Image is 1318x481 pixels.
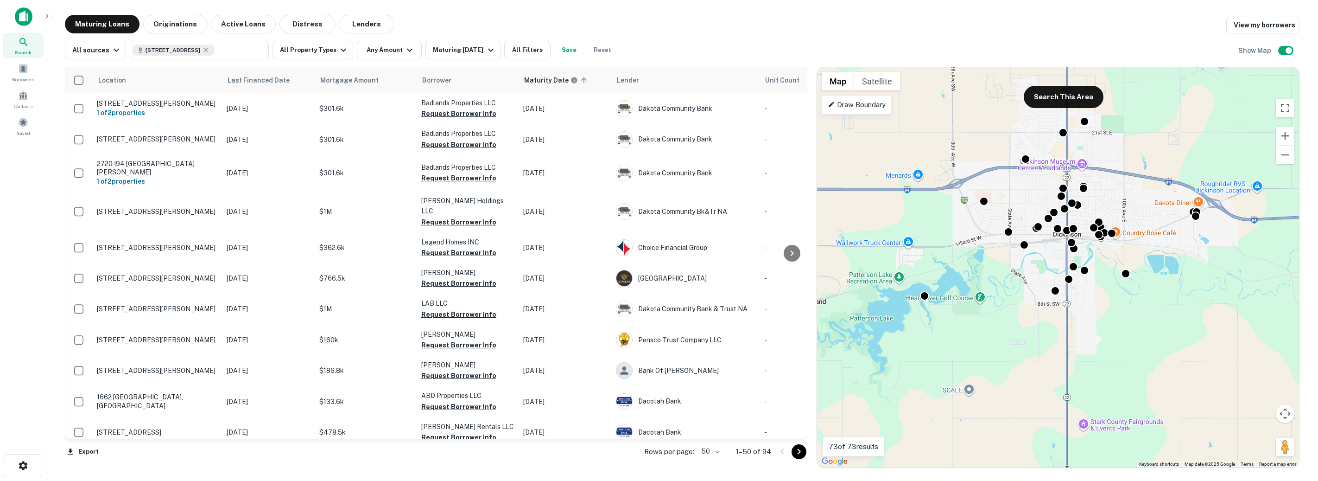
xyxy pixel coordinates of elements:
[421,98,514,108] p: Badlands Properties LLC
[616,101,632,116] img: picture
[421,432,496,443] button: Request Borrower Info
[819,455,850,468] a: Open this area in Google Maps (opens a new window)
[616,270,755,287] div: [GEOGRAPHIC_DATA]
[616,100,755,117] div: Dakota Community Bank
[1276,404,1294,423] button: Map camera controls
[97,244,217,252] p: [STREET_ADDRESS][PERSON_NAME]
[97,108,217,118] h6: 1 of 2 properties
[817,67,1299,468] div: 0 0
[421,128,514,139] p: Badlands Properties LLC
[1272,407,1318,451] div: Chat Widget
[764,206,857,217] p: -
[828,99,886,110] p: Draw Boundary
[97,366,217,375] p: [STREET_ADDRESS][PERSON_NAME]
[319,135,412,145] p: $301.6k
[616,332,755,348] div: Pensco Trust Company LLC
[698,445,721,458] div: 50
[227,366,310,376] p: [DATE]
[523,304,607,314] p: [DATE]
[616,204,632,219] img: picture
[616,332,632,348] img: picture
[319,243,412,253] p: $362.6k
[523,335,607,345] p: [DATE]
[616,165,632,181] img: picture
[523,273,607,283] p: [DATE]
[227,168,310,178] p: [DATE]
[3,33,44,58] a: Search
[822,72,854,90] button: Show street map
[765,75,811,86] span: Unit Count
[319,168,412,178] p: $301.6k
[764,335,857,345] p: -
[736,446,771,457] p: 1–50 of 94
[3,60,44,85] a: Borrowers
[227,304,310,314] p: [DATE]
[617,75,639,86] span: Lender
[764,304,857,314] p: -
[227,103,310,114] p: [DATE]
[227,206,310,217] p: [DATE]
[92,67,222,93] th: Location
[319,206,412,217] p: $1M
[421,298,514,308] p: LAB LLC
[319,304,412,314] p: $1M
[425,41,500,59] button: Maturing [DATE]
[1139,461,1179,468] button: Keyboard shortcuts
[1226,17,1299,33] a: View my borrowers
[319,103,412,114] p: $301.6k
[421,340,496,351] button: Request Borrower Info
[421,422,514,432] p: [PERSON_NAME] Rentals LLC
[523,397,607,407] p: [DATE]
[1276,127,1294,145] button: Zoom in
[143,15,207,33] button: Originations
[764,243,857,253] p: -
[97,274,217,282] p: [STREET_ADDRESS][PERSON_NAME]
[357,41,422,59] button: Any Amount
[616,362,755,379] div: Bank Of [PERSON_NAME]
[65,445,101,459] button: Export
[227,135,310,145] p: [DATE]
[3,114,44,139] a: Saved
[421,370,496,381] button: Request Borrower Info
[319,366,412,376] p: $186.8k
[421,217,496,228] button: Request Borrower Info
[616,424,632,440] img: picture
[422,75,451,86] span: Borrower
[3,87,44,112] a: Contacts
[433,45,496,56] div: Maturing [DATE]
[227,273,310,283] p: [DATE]
[1259,462,1296,467] a: Report a map error
[854,72,900,90] button: Show satellite imagery
[228,75,302,86] span: Last Financed Date
[616,165,755,181] div: Dakota Community Bank
[421,360,514,370] p: [PERSON_NAME]
[227,243,310,253] p: [DATE]
[829,441,878,452] p: 73 of 73 results
[319,273,412,283] p: $766.5k
[523,103,607,114] p: [DATE]
[421,247,496,258] button: Request Borrower Info
[421,268,514,278] p: [PERSON_NAME]
[1024,86,1103,108] button: Search This Area
[616,239,755,256] div: Choice Financial Group
[222,67,315,93] th: Last Financed Date
[421,196,514,216] p: [PERSON_NAME] Holdings LLC
[760,67,862,93] th: Unit Count
[15,7,32,26] img: capitalize-icon.png
[1185,462,1235,467] span: Map data ©2025 Google
[519,67,611,93] th: Maturity dates displayed may be estimated. Please contact the lender for the most accurate maturi...
[97,305,217,313] p: [STREET_ADDRESS][PERSON_NAME]
[315,67,417,93] th: Mortgage Amount
[524,75,569,85] h6: Maturity Date
[65,15,139,33] button: Maturing Loans
[417,67,519,93] th: Borrower
[319,427,412,437] p: $478.5k
[792,444,806,459] button: Go to next page
[764,397,857,407] p: -
[319,335,412,345] p: $160k
[227,397,310,407] p: [DATE]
